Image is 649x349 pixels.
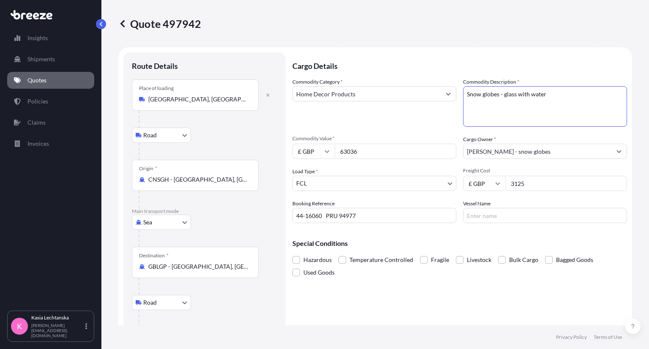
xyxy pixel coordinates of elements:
input: Place of loading [148,95,248,104]
span: Hazardous [303,254,332,266]
span: Freight Cost [463,167,627,174]
a: Privacy Policy [556,334,587,341]
span: K [17,322,22,330]
a: Shipments [7,51,94,68]
button: Select transport [132,128,191,143]
p: Shipments [27,55,55,63]
span: Bagged Goods [556,254,593,266]
p: Quotes [27,76,46,85]
p: Invoices [27,139,49,148]
input: Origin [148,175,248,184]
span: Bulk Cargo [509,254,538,266]
input: Enter amount [505,176,627,191]
label: Cargo Owner [463,135,496,144]
label: Commodity Category [292,78,343,86]
button: Select transport [132,295,191,310]
span: Load Type [292,167,318,176]
a: Policies [7,93,94,110]
textarea: Snow globes - glass with water [463,86,627,127]
p: [PERSON_NAME][EMAIL_ADDRESS][DOMAIN_NAME] [31,323,84,338]
input: Select a commodity type [293,86,441,101]
span: Livestock [467,254,491,266]
div: Place of loading [139,85,174,92]
label: Vessel Name [463,199,491,208]
a: Claims [7,114,94,131]
a: Invoices [7,135,94,152]
p: Kasia Lechtanska [31,314,84,321]
a: Quotes [7,72,94,89]
span: FCL [296,179,307,188]
input: Enter name [463,208,627,223]
input: Destination [148,262,248,271]
label: Commodity Description [463,78,519,86]
input: Your internal reference [292,208,456,223]
input: Type amount [335,144,456,159]
p: Special Conditions [292,240,627,247]
button: Show suggestions [441,86,456,101]
p: Main transport mode [132,208,277,215]
div: Origin [139,165,157,172]
button: Select transport [132,215,191,230]
p: Insights [27,34,48,42]
p: Quote 497942 [118,17,201,30]
span: Road [143,298,157,307]
span: Used Goods [303,266,335,279]
span: Sea [143,218,152,226]
p: Claims [27,118,46,127]
p: Cargo Details [292,52,627,78]
input: Full name [464,144,611,159]
button: Show suggestions [611,144,627,159]
span: Fragile [431,254,449,266]
span: Commodity Value [292,135,456,142]
button: FCL [292,176,456,191]
span: Road [143,131,157,139]
span: Temperature Controlled [349,254,413,266]
a: Terms of Use [594,334,622,341]
label: Booking Reference [292,199,335,208]
p: Policies [27,97,48,106]
a: Insights [7,30,94,46]
p: Route Details [132,61,178,71]
div: Destination [139,252,169,259]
